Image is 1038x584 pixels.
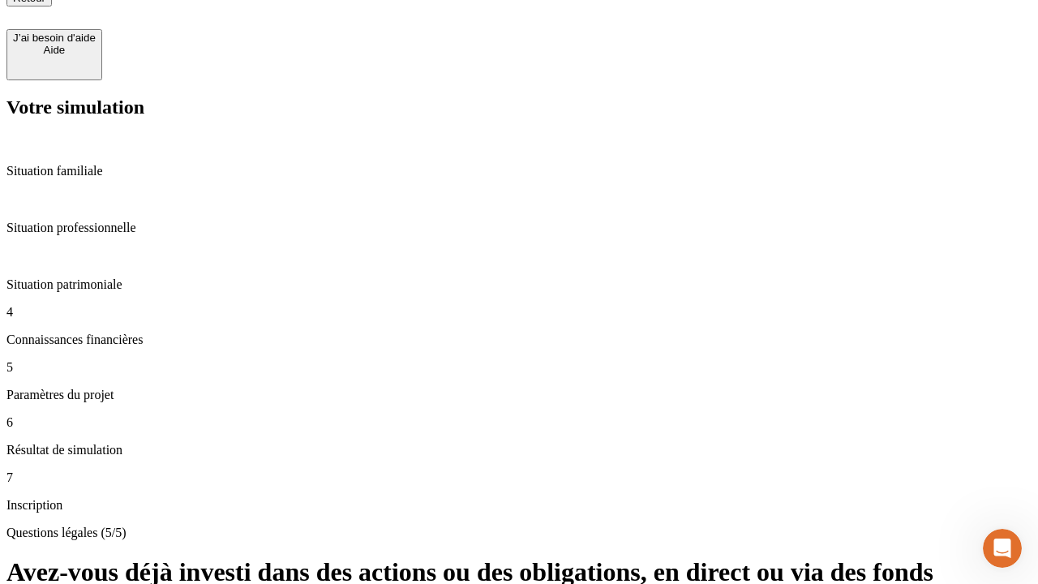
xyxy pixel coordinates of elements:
[983,529,1022,568] iframe: Intercom live chat
[6,221,1032,235] p: Situation professionnelle
[6,97,1032,118] h2: Votre simulation
[6,164,1032,178] p: Situation familiale
[13,44,96,56] div: Aide
[6,29,102,80] button: J’ai besoin d'aideAide
[6,415,1032,430] p: 6
[6,388,1032,402] p: Paramètres du projet
[13,32,96,44] div: J’ai besoin d'aide
[6,360,1032,375] p: 5
[6,443,1032,457] p: Résultat de simulation
[6,470,1032,485] p: 7
[6,305,1032,320] p: 4
[6,277,1032,292] p: Situation patrimoniale
[6,333,1032,347] p: Connaissances financières
[6,526,1032,540] p: Questions légales (5/5)
[6,498,1032,513] p: Inscription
